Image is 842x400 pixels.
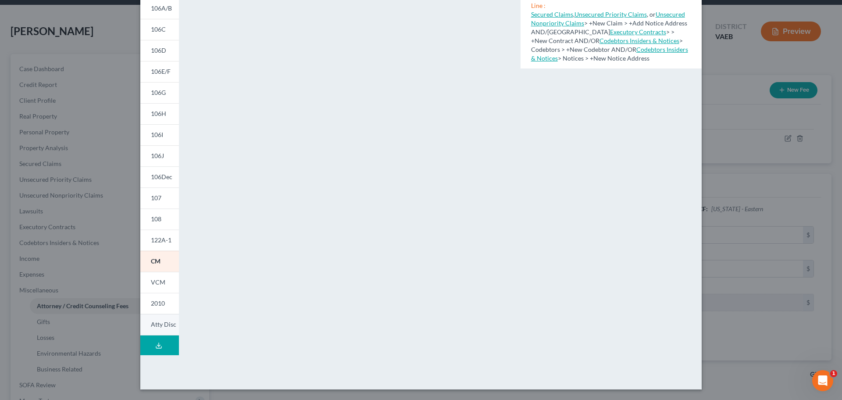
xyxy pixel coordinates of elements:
a: 106G [140,82,179,103]
a: Unsecured Nonpriority Claims [531,11,685,27]
a: 108 [140,209,179,230]
span: > +New Claim > +Add Notice Address AND/[GEOGRAPHIC_DATA] [531,11,687,36]
span: 122A-1 [151,236,171,244]
span: 106E/F [151,68,171,75]
a: 122A-1 [140,230,179,251]
a: 106J [140,145,179,166]
a: Atty Disc [140,314,179,335]
a: 106C [140,19,179,40]
span: 106J [151,152,164,159]
a: CM [140,251,179,272]
span: CM [151,257,161,265]
span: VCM [151,278,165,286]
a: 106E/F [140,61,179,82]
span: > > +New Contract AND/OR [531,28,674,44]
span: 108 [151,215,161,223]
a: 106D [140,40,179,61]
a: Secured Claims [531,11,573,18]
a: 107 [140,187,179,209]
span: 107 [151,194,161,202]
span: > Codebtors > +New Codebtor AND/OR [531,37,683,53]
span: , or [574,11,656,18]
span: 106H [151,110,166,117]
span: 106D [151,47,166,54]
span: 106Dec [151,173,172,180]
a: Codebtors Insiders & Notices [531,46,688,62]
a: 106I [140,124,179,145]
span: Line : [531,2,546,9]
span: 106G [151,89,166,96]
span: 106I [151,131,163,138]
span: 106C [151,25,166,33]
iframe: Intercom live chat [812,370,833,391]
a: Unsecured Priority Claims [574,11,647,18]
span: 1 [830,370,837,377]
a: 106Dec [140,166,179,187]
a: Executory Contracts [610,28,666,36]
span: 2010 [151,299,165,307]
span: , [531,11,574,18]
a: Codebtors Insiders & Notices [599,37,679,44]
span: > Notices > +New Notice Address [531,46,688,62]
a: 106H [140,103,179,124]
span: 106A/B [151,4,172,12]
a: 2010 [140,293,179,314]
a: VCM [140,272,179,293]
span: Atty Disc [151,321,176,328]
